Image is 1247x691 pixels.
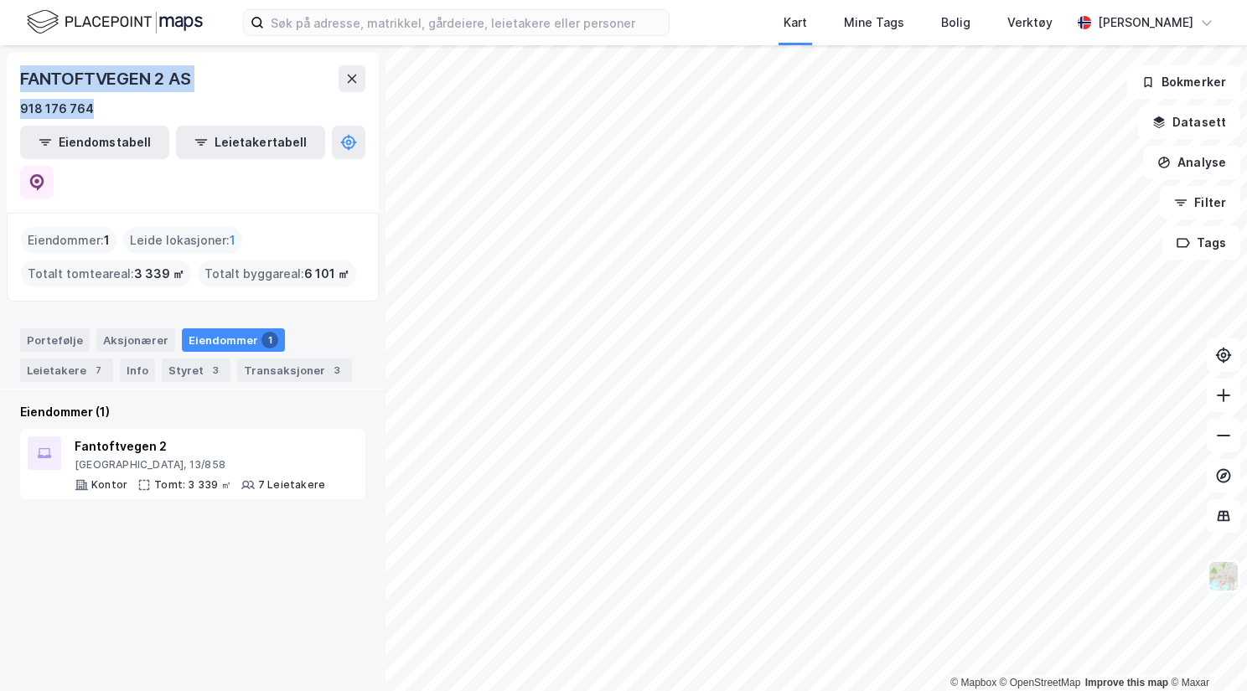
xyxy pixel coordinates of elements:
[950,677,996,688] a: Mapbox
[207,362,224,379] div: 3
[1007,13,1053,33] div: Verktøy
[20,328,90,352] div: Portefølje
[1085,677,1168,688] a: Improve this map
[1143,146,1240,179] button: Analyse
[1138,106,1240,139] button: Datasett
[941,13,970,33] div: Bolig
[176,126,325,159] button: Leietakertabell
[1127,65,1240,99] button: Bokmerker
[20,126,169,159] button: Eiendomstabell
[329,362,345,379] div: 3
[1162,226,1240,260] button: Tags
[104,230,110,250] span: 1
[1098,13,1193,33] div: [PERSON_NAME]
[20,402,365,422] div: Eiendommer (1)
[21,260,191,287] div: Totalt tomteareal :
[27,8,203,37] img: logo.f888ab2527a4732fd821a326f86c7f29.svg
[75,436,325,456] div: Fantoftvegen 2
[134,264,184,284] span: 3 339 ㎡
[162,358,230,382] div: Styret
[90,362,106,379] div: 7
[258,478,325,492] div: 7 Leietakere
[182,328,285,352] div: Eiendommer
[75,458,325,472] div: [GEOGRAPHIC_DATA], 13/858
[1163,611,1247,691] iframe: Chat Widget
[20,99,94,119] div: 918 176 764
[154,478,231,492] div: Tomt: 3 339 ㎡
[91,478,127,492] div: Kontor
[304,264,349,284] span: 6 101 ㎡
[784,13,807,33] div: Kart
[261,332,278,348] div: 1
[198,260,356,287] div: Totalt byggareal :
[230,230,235,250] span: 1
[20,65,194,92] div: FANTOFTVEGEN 2 AS
[1000,677,1081,688] a: OpenStreetMap
[264,10,669,35] input: Søk på adresse, matrikkel, gårdeiere, leietakere eller personer
[20,358,113,382] div: Leietakere
[21,227,116,254] div: Eiendommer :
[96,328,175,352] div: Aksjonærer
[123,227,242,254] div: Leide lokasjoner :
[1160,186,1240,219] button: Filter
[844,13,904,33] div: Mine Tags
[1208,560,1239,592] img: Z
[120,358,155,382] div: Info
[237,358,352,382] div: Transaksjoner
